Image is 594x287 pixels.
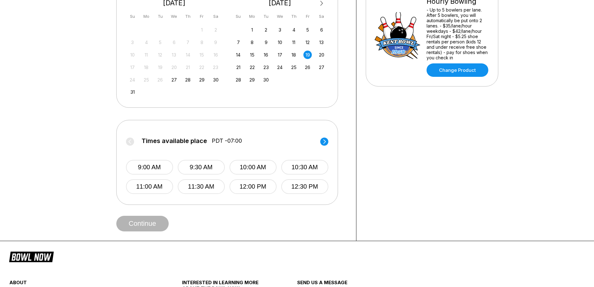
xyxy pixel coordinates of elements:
button: 12:00 PM [229,179,277,194]
div: Mo [142,12,151,21]
div: Choose Sunday, September 21st, 2025 [234,63,243,72]
div: Not available Saturday, August 23rd, 2025 [211,63,220,72]
div: Not available Sunday, August 17th, 2025 [128,63,137,72]
div: Choose Sunday, September 14th, 2025 [234,51,243,59]
div: Not available Friday, August 22nd, 2025 [198,63,206,72]
div: Fr [198,12,206,21]
div: Su [128,12,137,21]
button: 12:30 PM [281,179,328,194]
div: Not available Sunday, August 10th, 2025 [128,51,137,59]
div: Sa [317,12,326,21]
div: Choose Monday, September 29th, 2025 [248,76,256,84]
button: 10:30 AM [281,160,328,175]
div: Choose Tuesday, September 2nd, 2025 [262,26,270,34]
span: PDT -07:00 [212,137,242,144]
div: Not available Friday, August 15th, 2025 [198,51,206,59]
div: Choose Sunday, August 31st, 2025 [128,88,137,96]
div: - Up to 5 bowlers per lane. After 5 bowlers, you will automatically be put onto 2 lanes. - $35/la... [427,7,490,60]
div: Choose Friday, September 19th, 2025 [303,51,312,59]
div: Not available Thursday, August 14th, 2025 [184,51,192,59]
div: We [170,12,178,21]
div: Not available Sunday, August 24th, 2025 [128,76,137,84]
div: Th [290,12,298,21]
div: Choose Monday, September 15th, 2025 [248,51,256,59]
div: Not available Thursday, August 21st, 2025 [184,63,192,72]
div: Su [234,12,243,21]
div: Not available Saturday, August 16th, 2025 [211,51,220,59]
button: 10:00 AM [229,160,277,175]
div: Not available Sunday, August 3rd, 2025 [128,38,137,47]
div: Choose Sunday, September 28th, 2025 [234,76,243,84]
div: Choose Saturday, September 27th, 2025 [317,63,326,72]
div: Not available Friday, August 8th, 2025 [198,38,206,47]
div: Choose Saturday, September 6th, 2025 [317,26,326,34]
div: Choose Thursday, September 18th, 2025 [290,51,298,59]
div: Not available Saturday, August 2nd, 2025 [211,26,220,34]
div: Not available Wednesday, August 13th, 2025 [170,51,178,59]
div: Choose Friday, September 12th, 2025 [303,38,312,47]
div: Choose Wednesday, September 24th, 2025 [276,63,284,72]
div: Not available Thursday, August 7th, 2025 [184,38,192,47]
a: Change Product [427,63,488,77]
div: Choose Wednesday, September 17th, 2025 [276,51,284,59]
div: Choose Tuesday, September 16th, 2025 [262,51,270,59]
div: Choose Friday, September 26th, 2025 [303,63,312,72]
div: Sa [211,12,220,21]
div: Not available Monday, August 18th, 2025 [142,63,151,72]
div: Choose Monday, September 22nd, 2025 [248,63,256,72]
div: Not available Tuesday, August 26th, 2025 [156,76,164,84]
button: 9:00 AM [126,160,173,175]
div: Choose Friday, September 5th, 2025 [303,26,312,34]
div: Choose Wednesday, August 27th, 2025 [170,76,178,84]
div: Choose Saturday, September 13th, 2025 [317,38,326,47]
div: Choose Sunday, September 7th, 2025 [234,38,243,47]
div: Choose Saturday, September 20th, 2025 [317,51,326,59]
div: Choose Wednesday, September 3rd, 2025 [276,26,284,34]
div: Not available Friday, August 1st, 2025 [198,26,206,34]
button: 11:00 AM [126,179,173,194]
div: Not available Wednesday, August 6th, 2025 [170,38,178,47]
div: Tu [262,12,270,21]
div: Choose Thursday, September 25th, 2025 [290,63,298,72]
img: Hourly Bowling [374,12,421,59]
div: Choose Friday, August 29th, 2025 [198,76,206,84]
div: month 2025-08 [128,25,221,96]
div: month 2025-09 [233,25,327,84]
div: Choose Monday, September 8th, 2025 [248,38,256,47]
div: Tu [156,12,164,21]
div: Not available Saturday, August 9th, 2025 [211,38,220,47]
div: Choose Saturday, August 30th, 2025 [211,76,220,84]
div: Not available Tuesday, August 5th, 2025 [156,38,164,47]
div: Th [184,12,192,21]
div: Not available Monday, August 11th, 2025 [142,51,151,59]
div: We [276,12,284,21]
div: Choose Wednesday, September 10th, 2025 [276,38,284,47]
div: Fr [303,12,312,21]
div: Not available Tuesday, August 12th, 2025 [156,51,164,59]
div: Choose Thursday, September 11th, 2025 [290,38,298,47]
div: Not available Monday, August 4th, 2025 [142,38,151,47]
div: Mo [248,12,256,21]
div: Choose Thursday, August 28th, 2025 [184,76,192,84]
div: Not available Monday, August 25th, 2025 [142,76,151,84]
div: Choose Tuesday, September 9th, 2025 [262,38,270,47]
button: 9:30 AM [178,160,225,175]
span: Times available place [142,137,207,144]
div: Choose Tuesday, September 23rd, 2025 [262,63,270,72]
div: Choose Monday, September 1st, 2025 [248,26,256,34]
div: Not available Tuesday, August 19th, 2025 [156,63,164,72]
div: Not available Wednesday, August 20th, 2025 [170,63,178,72]
button: 11:30 AM [178,179,225,194]
div: Choose Thursday, September 4th, 2025 [290,26,298,34]
div: Choose Tuesday, September 30th, 2025 [262,76,270,84]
